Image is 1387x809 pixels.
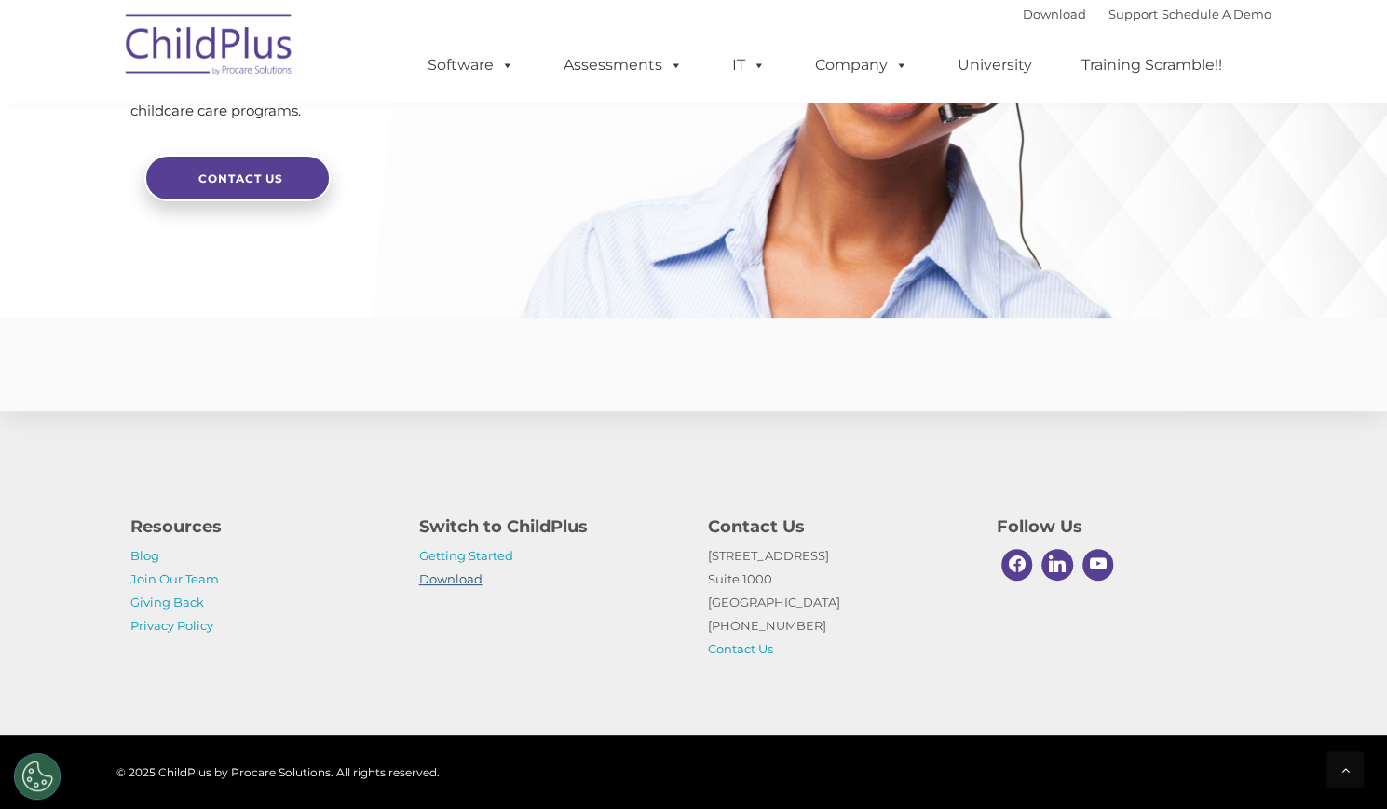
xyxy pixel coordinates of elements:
[1108,7,1158,21] a: Support
[545,47,701,84] a: Assessments
[419,548,513,563] a: Getting Started
[997,544,1038,585] a: Facebook
[708,641,773,656] a: Contact Us
[130,595,204,610] a: Giving Back
[409,47,533,84] a: Software
[1023,7,1086,21] a: Download
[130,571,219,586] a: Join Our Team
[14,753,61,800] button: Cookies Settings
[708,514,969,540] h4: Contact Us
[1162,7,1271,21] a: Schedule A Demo
[1078,544,1119,585] a: Youtube
[714,47,784,84] a: IT
[419,514,680,540] h4: Switch to ChildPlus
[1063,47,1241,84] a: Training Scramble!!
[116,1,303,94] img: ChildPlus by Procare Solutions
[796,47,927,84] a: Company
[1023,7,1271,21] font: |
[419,571,483,586] a: Download
[1037,544,1078,585] a: Linkedin
[130,618,213,633] a: Privacy Policy
[939,47,1051,84] a: University
[997,514,1258,540] h4: Follow Us
[144,155,331,201] a: Contact Us
[116,765,440,779] span: © 2025 ChildPlus by Procare Solutions. All rights reserved.
[130,548,159,563] a: Blog
[130,514,391,540] h4: Resources
[708,544,969,661] p: [STREET_ADDRESS] Suite 1000 [GEOGRAPHIC_DATA] [PHONE_NUMBER]
[198,171,283,185] span: Contact Us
